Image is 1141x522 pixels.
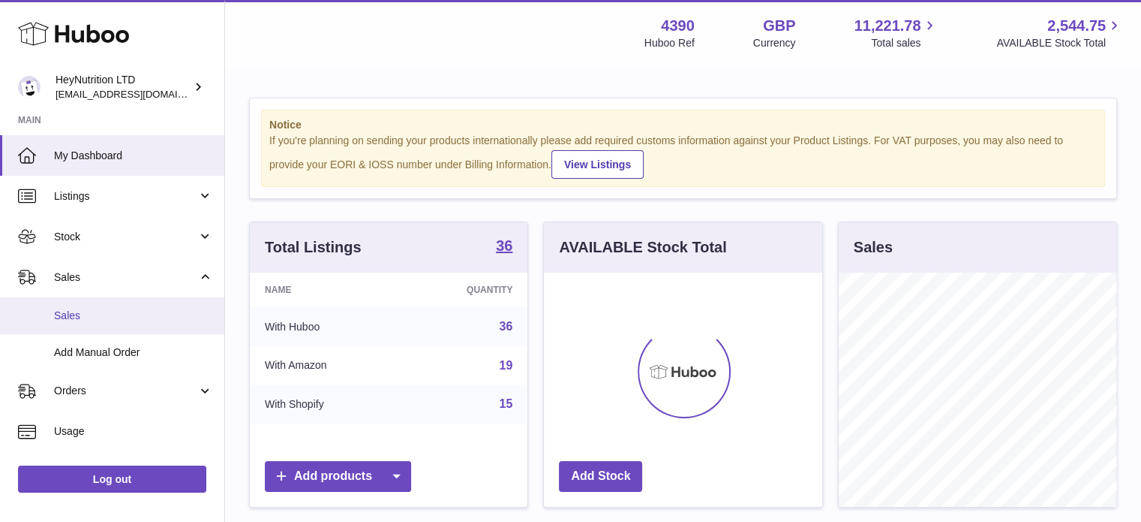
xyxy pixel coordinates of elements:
span: Orders [54,384,197,398]
a: 19 [500,359,513,372]
span: My Dashboard [54,149,213,163]
a: View Listings [551,150,644,179]
a: Add Stock [559,461,642,492]
span: Sales [54,309,213,323]
a: Add products [265,461,411,492]
a: 15 [500,397,513,410]
strong: 36 [496,238,512,253]
div: Currency [753,36,796,50]
strong: GBP [763,16,795,36]
span: Sales [54,270,197,285]
span: Stock [54,230,197,244]
a: 11,221.78 Total sales [854,16,938,50]
span: Add Manual Order [54,345,213,360]
span: 11,221.78 [854,16,920,36]
h3: Sales [854,237,893,258]
span: Usage [54,424,213,439]
a: Log out [18,466,206,493]
span: Total sales [871,36,938,50]
td: With Amazon [250,346,402,385]
th: Quantity [402,273,528,307]
h3: Total Listings [265,237,362,258]
strong: Notice [269,118,1097,132]
span: [EMAIL_ADDRESS][DOMAIN_NAME] [56,88,221,100]
span: AVAILABLE Stock Total [996,36,1123,50]
div: HeyNutrition LTD [56,73,191,101]
a: 36 [496,238,512,256]
div: Huboo Ref [644,36,695,50]
img: info@heynutrition.com [18,76,41,98]
td: With Shopify [250,385,402,424]
div: If you're planning on sending your products internationally please add required customs informati... [269,134,1097,179]
a: 2,544.75 AVAILABLE Stock Total [996,16,1123,50]
th: Name [250,273,402,307]
span: 2,544.75 [1047,16,1106,36]
strong: 4390 [661,16,695,36]
td: With Huboo [250,307,402,346]
a: 36 [500,320,513,333]
span: Listings [54,189,197,204]
h3: AVAILABLE Stock Total [559,237,726,258]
